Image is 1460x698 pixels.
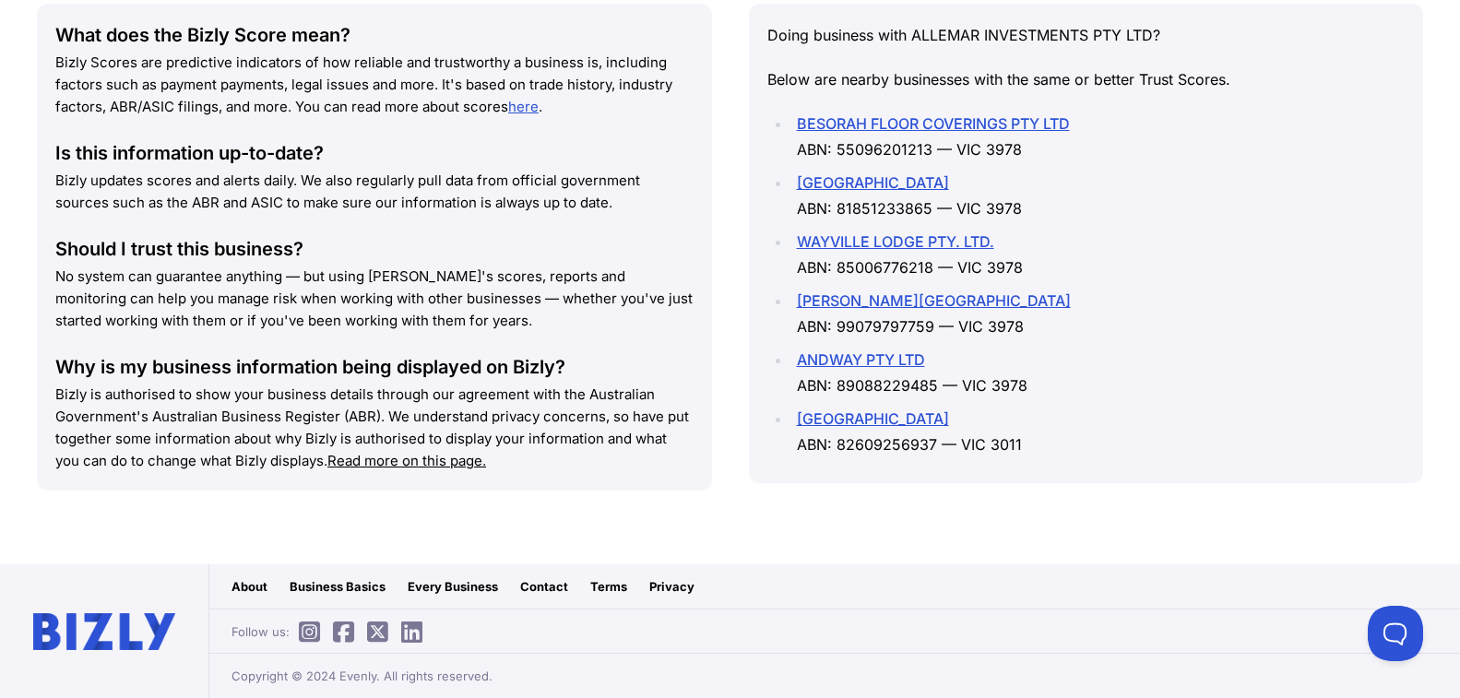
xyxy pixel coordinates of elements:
[327,452,486,469] a: Read more on this page.
[767,66,1406,92] p: Below are nearby businesses with the same or better Trust Scores.
[797,291,1071,310] a: [PERSON_NAME][GEOGRAPHIC_DATA]
[55,354,694,380] div: Why is my business information being displayed on Bizly?
[55,140,694,166] div: Is this information up-to-date?
[397,564,509,609] a: Every Business
[791,288,1406,339] li: ABN: 99079797759 — VIC 3978
[638,564,706,609] a: Privacy
[231,667,493,685] span: Copyright © 2024 Evenly. All rights reserved.
[590,577,627,596] div: Terms
[797,232,994,251] a: WAYVILLE LODGE PTY. LTD.
[55,22,694,48] div: What does the Bizly Score mean?
[797,350,925,369] a: ANDWAY PTY LTD
[791,229,1406,280] li: ABN: 85006776218 — VIC 3978
[767,22,1406,48] p: Doing business with ALLEMAR INVESTMENTS PTY LTD?
[1368,606,1423,661] iframe: Toggle Customer Support
[279,564,397,609] a: Business Basics
[231,622,422,641] span: Follow us:
[797,173,949,192] a: [GEOGRAPHIC_DATA]
[579,564,638,609] a: Terms
[55,236,694,262] div: Should I trust this business?
[520,577,568,596] div: Contact
[649,577,694,596] div: Privacy
[220,564,279,609] a: About
[408,577,498,596] div: Every Business
[55,384,694,472] p: Bizly is authorised to show your business details through our agreement with the Australian Gover...
[797,409,949,428] a: [GEOGRAPHIC_DATA]
[509,564,579,609] a: Contact
[231,577,267,596] div: About
[55,170,694,214] p: Bizly updates scores and alerts daily. We also regularly pull data from official government sourc...
[55,52,694,118] p: Bizly Scores are predictive indicators of how reliable and trustworthy a business is, including f...
[791,170,1406,221] li: ABN: 81851233865 — VIC 3978
[791,111,1406,162] li: ABN: 55096201213 — VIC 3978
[55,266,694,332] p: No system can guarantee anything — but using [PERSON_NAME]'s scores, reports and monitoring can h...
[791,347,1406,398] li: ABN: 89088229485 — VIC 3978
[290,577,386,596] div: Business Basics
[508,98,539,115] a: here
[791,406,1406,457] li: ABN: 82609256937 — VIC 3011
[797,114,1070,133] a: BESORAH FLOOR COVERINGS PTY LTD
